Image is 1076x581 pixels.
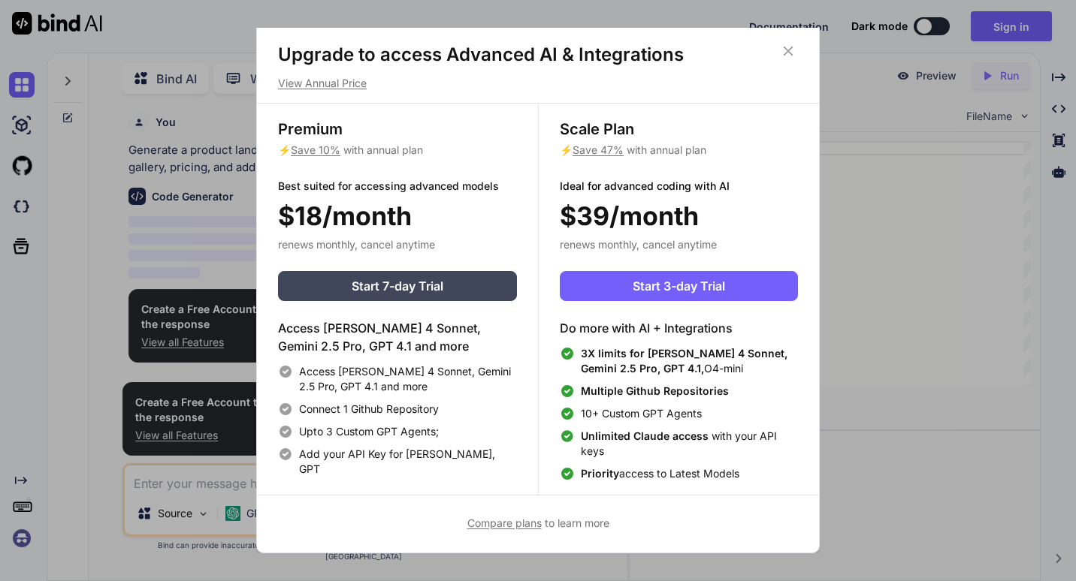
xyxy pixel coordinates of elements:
span: Multiple Github Repositories [581,384,729,397]
span: Compare plans [467,516,542,529]
span: with your API keys [581,429,798,459]
span: Connect 1 Github Repository [299,402,439,417]
span: to learn more [467,516,609,529]
h4: Access [PERSON_NAME] 4 Sonnet, Gemini 2.5 Pro, GPT 4.1 and more [278,319,517,355]
span: O4-mini [581,346,798,376]
span: Start 7-day Trial [352,277,443,295]
span: 3X limits for [PERSON_NAME] 4 Sonnet, Gemini 2.5 Pro, GPT 4.1, [581,347,787,375]
p: ⚡ with annual plan [560,143,798,158]
span: Save 10% [291,143,340,156]
span: Upto 3 Custom GPT Agents; [299,424,439,439]
span: Save 47% [573,143,624,156]
p: ⚡ with annual plan [278,143,517,158]
span: Start 3-day Trial [633,277,725,295]
span: renews monthly, cancel anytime [560,238,717,251]
p: Ideal for advanced coding with AI [560,179,798,194]
span: access to Latest Models [581,466,739,481]
p: View Annual Price [278,76,798,91]
h3: Scale Plan [560,119,798,140]
span: Priority [581,467,619,480]
button: Start 7-day Trial [278,271,517,301]
button: Start 3-day Trial [560,271,798,301]
span: Access [PERSON_NAME] 4 Sonnet, Gemini 2.5 Pro, GPT 4.1 and more [299,364,517,394]
span: $39/month [560,197,699,235]
p: Best suited for accessing advanced models [278,179,517,194]
h1: Upgrade to access Advanced AI & Integrations [278,43,798,67]
span: renews monthly, cancel anytime [278,238,435,251]
span: Unlimited Claude access [581,429,712,442]
h3: Premium [278,119,517,140]
span: Add your API Key for [PERSON_NAME], GPT [299,447,517,477]
span: $18/month [278,197,412,235]
span: 10+ Custom GPT Agents [581,406,702,421]
h4: Do more with AI + Integrations [560,319,798,337]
